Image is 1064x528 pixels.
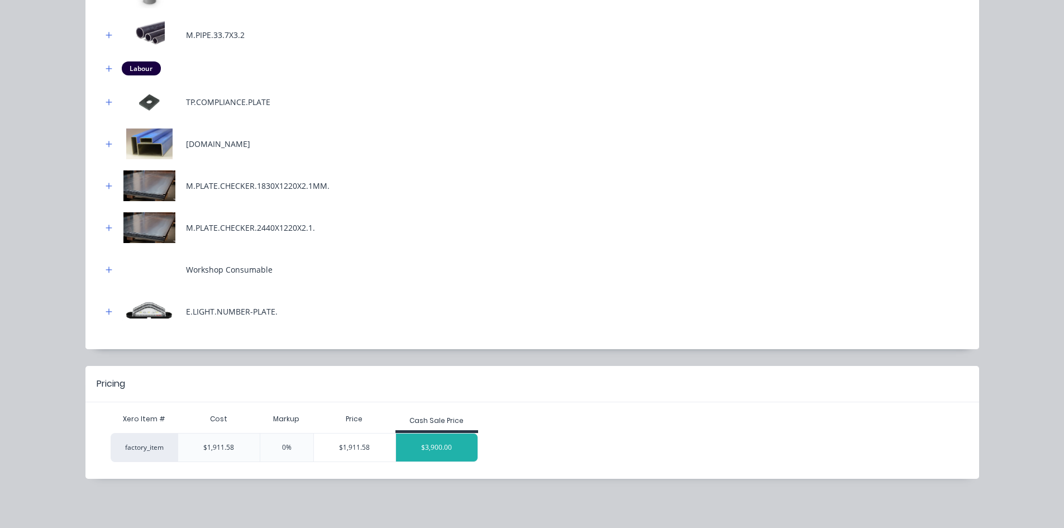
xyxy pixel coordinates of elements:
[178,433,260,462] div: $1,911.58
[122,296,178,327] img: E.LIGHT.NUMBER-PLATE.
[396,434,478,462] div: $3,900.00
[178,408,260,430] div: Cost
[97,377,125,391] div: Pricing
[122,61,161,75] div: Labour
[186,180,330,192] div: M.PLATE.CHECKER.1830X1220X2.1MM.
[314,434,396,462] div: $1,911.58
[186,29,245,41] div: M.PIPE.33.7X3.2
[186,96,270,108] div: TP.COMPLIANCE.PLATE
[111,408,178,430] div: Xero Item #
[313,408,396,430] div: Price
[186,306,278,317] div: E.LIGHT.NUMBER-PLATE.
[409,416,464,426] div: Cash Sale Price
[122,87,178,117] img: TP.COMPLIANCE.PLATE
[122,170,178,201] img: M.PLATE.CHECKER.1830X1220X2.1MM.
[122,129,178,159] img: M.RHS.75X50X3.BLUE
[260,408,313,430] div: Markup
[122,20,178,50] img: M.PIPE.33.7X3.2
[122,212,178,243] img: M.PLATE.CHECKER.2440X1220X2.1.
[111,433,178,462] div: factory_item
[186,222,315,234] div: M.PLATE.CHECKER.2440X1220X2.1.
[186,138,250,150] div: [DOMAIN_NAME]
[260,433,313,462] div: 0%
[186,264,273,275] div: Workshop Consumable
